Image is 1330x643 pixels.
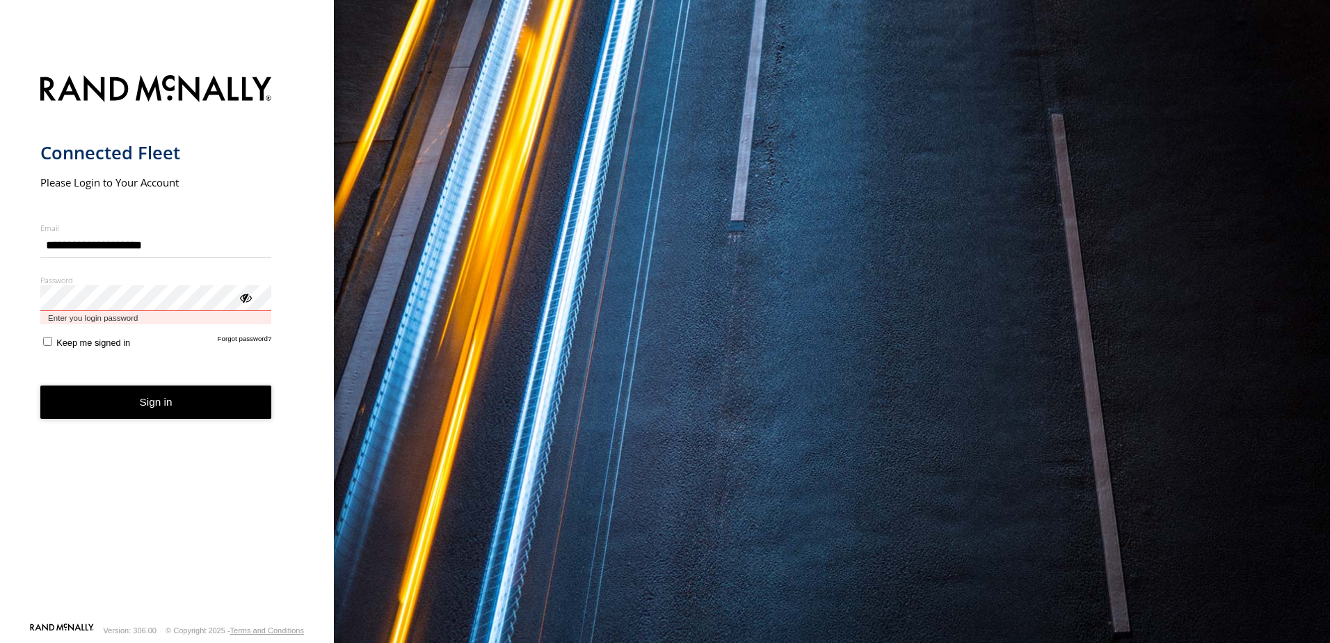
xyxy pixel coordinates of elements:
[230,626,304,635] a: Terms and Conditions
[43,337,52,346] input: Keep me signed in
[56,338,130,348] span: Keep me signed in
[40,223,272,233] label: Email
[40,275,272,285] label: Password
[40,175,272,189] h2: Please Login to Your Account
[166,626,304,635] div: © Copyright 2025 -
[40,386,272,420] button: Sign in
[30,624,94,637] a: Visit our Website
[40,141,272,164] h1: Connected Fleet
[40,72,272,108] img: Rand McNally
[218,335,272,348] a: Forgot password?
[238,290,252,304] div: ViewPassword
[40,311,272,324] span: Enter you login password
[40,67,294,622] form: main
[104,626,157,635] div: Version: 306.00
